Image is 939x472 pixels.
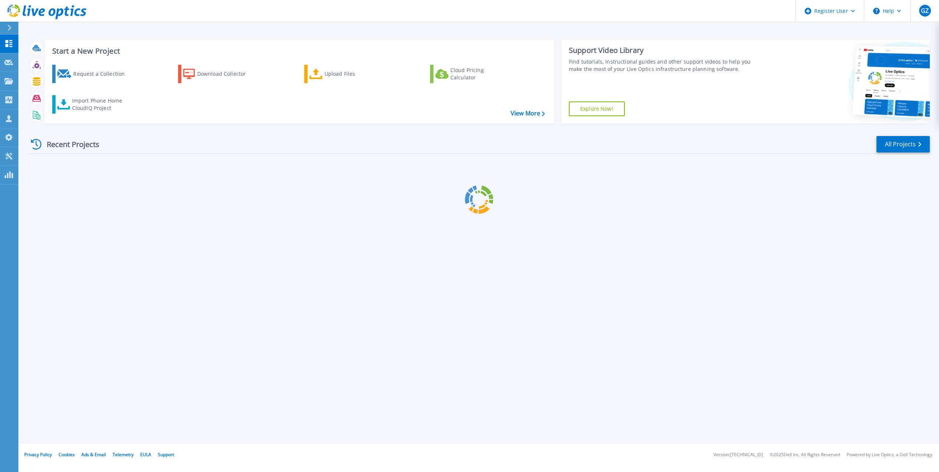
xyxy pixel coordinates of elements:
a: Request a Collection [52,65,134,83]
a: Explore Now! [569,101,625,116]
div: Upload Files [325,67,383,81]
li: Powered by Live Optics, a Dell Technology [847,453,932,457]
a: EULA [140,451,151,458]
h3: Start a New Project [52,47,545,55]
div: Cloud Pricing Calculator [450,67,509,81]
a: Upload Files [304,65,386,83]
a: Cookies [59,451,75,458]
a: Support [158,451,174,458]
a: Telemetry [113,451,134,458]
div: Download Collector [197,67,256,81]
div: Request a Collection [73,67,132,81]
a: Ads & Email [81,451,106,458]
span: GZ [921,8,929,14]
li: © 2025 Dell Inc. All Rights Reserved [770,453,840,457]
div: Find tutorials, instructional guides and other support videos to help you make the most of your L... [569,58,759,73]
a: Download Collector [178,65,260,83]
a: Cloud Pricing Calculator [430,65,512,83]
a: View More [511,110,545,117]
a: All Projects [876,136,930,153]
div: Support Video Library [569,46,759,55]
a: Privacy Policy [24,451,52,458]
li: Version: [TECHNICAL_ID] [713,453,763,457]
div: Import Phone Home CloudIQ Project [72,97,130,112]
div: Recent Projects [28,135,109,153]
